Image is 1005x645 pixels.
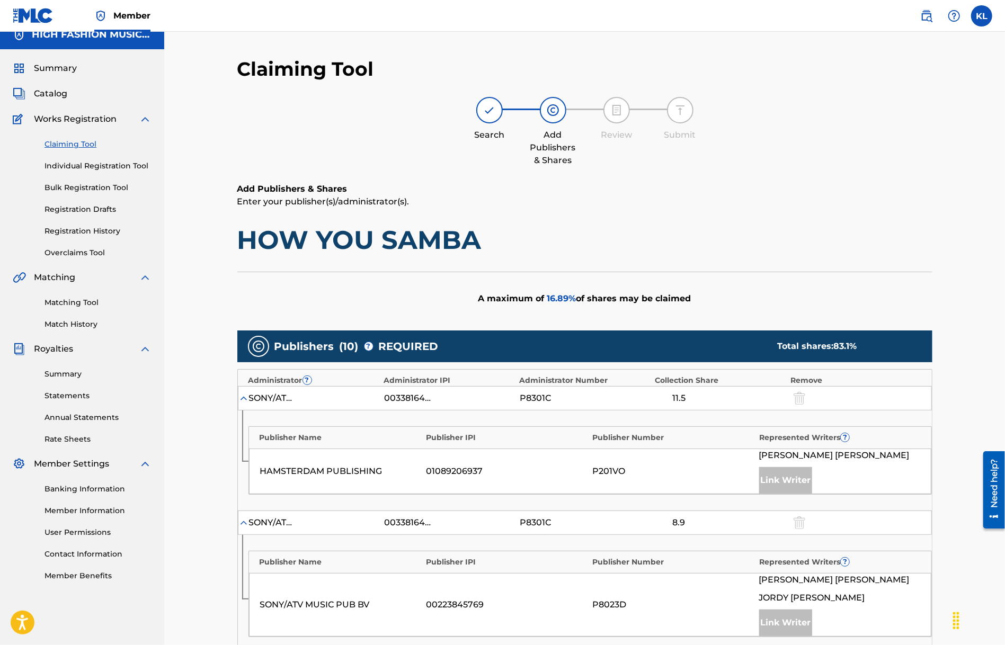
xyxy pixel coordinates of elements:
[463,129,516,141] div: Search
[94,10,107,22] img: Top Rightsholder
[426,465,588,478] div: 01089206937
[527,129,580,167] div: Add Publishers & Shares
[45,412,152,423] a: Annual Statements
[252,340,265,353] img: publishers
[593,557,754,568] div: Publisher Number
[759,432,921,443] div: Represented Writers
[759,557,921,568] div: Represented Writers
[340,338,359,354] span: ( 10 )
[674,104,687,117] img: step indicator icon for Submit
[384,375,514,386] div: Administrator IPI
[920,10,933,22] img: search
[975,447,1005,533] iframe: Resource Center
[426,557,588,568] div: Publisher IPI
[45,434,152,445] a: Rate Sheets
[34,271,75,284] span: Matching
[238,517,249,528] img: expand-cell-toggle
[13,87,25,100] img: Catalog
[34,87,67,100] span: Catalog
[248,375,379,386] div: Administrator
[113,10,150,22] span: Member
[13,113,26,126] img: Works Registration
[841,433,849,442] span: ?
[759,449,910,462] span: [PERSON_NAME] [PERSON_NAME]
[260,598,421,611] div: SONY/ATV MUSIC PUB BV
[34,343,73,355] span: Royalties
[483,104,496,117] img: step indicator icon for Search
[45,247,152,258] a: Overclaims Tool
[34,458,109,470] span: Member Settings
[952,594,1005,645] div: Chatwidget
[139,271,152,284] img: expand
[379,338,439,354] span: REQUIRED
[45,160,152,172] a: Individual Registration Tool
[45,390,152,401] a: Statements
[948,10,960,22] img: help
[841,558,849,566] span: ?
[45,226,152,237] a: Registration History
[791,375,921,386] div: Remove
[426,432,588,443] div: Publisher IPI
[260,557,421,568] div: Publisher Name
[948,605,965,637] div: Slepen
[274,338,334,354] span: Publishers
[260,432,421,443] div: Publisher Name
[45,204,152,215] a: Registration Drafts
[45,549,152,560] a: Contact Information
[777,340,911,353] div: Total shares:
[13,62,25,75] img: Summary
[593,598,754,611] div: P8023D
[237,57,374,81] h2: Claiming Tool
[593,432,754,443] div: Publisher Number
[139,113,152,126] img: expand
[593,465,754,478] div: P201VO
[237,195,932,208] p: Enter your publisher(s)/administrator(s).
[759,592,865,604] span: JORDY [PERSON_NAME]
[260,465,421,478] div: HAMSTERDAM PUBLISHING
[45,527,152,538] a: User Permissions
[13,343,25,355] img: Royalties
[654,129,707,141] div: Submit
[45,369,152,380] a: Summary
[45,319,152,330] a: Match History
[45,570,152,581] a: Member Benefits
[238,393,249,404] img: expand-cell-toggle
[520,375,650,386] div: Administrator Number
[364,342,373,351] span: ?
[45,505,152,516] a: Member Information
[13,62,77,75] a: SummarySummary
[13,87,67,100] a: CatalogCatalog
[833,341,857,351] span: 83.1 %
[13,271,26,284] img: Matching
[45,483,152,495] a: Banking Information
[303,376,312,384] span: ?
[547,293,576,303] span: 16.89 %
[952,594,1005,645] iframe: Chat Widget
[13,458,25,470] img: Member Settings
[139,458,152,470] img: expand
[32,29,152,41] h5: HIGH FASHION MUSIC BV
[971,5,992,26] div: User Menu
[547,104,559,117] img: step indicator icon for Add Publishers & Shares
[45,139,152,150] a: Claiming Tool
[45,297,152,308] a: Matching Tool
[13,8,54,23] img: MLC Logo
[13,29,25,41] img: Accounts
[237,224,932,256] h1: HOW YOU SAMBA
[34,62,77,75] span: Summary
[655,375,786,386] div: Collection Share
[759,574,910,586] span: [PERSON_NAME] [PERSON_NAME]
[139,343,152,355] img: expand
[610,104,623,117] img: step indicator icon for Review
[237,183,932,195] h6: Add Publishers & Shares
[237,272,932,325] div: A maximum of of shares may be claimed
[45,182,152,193] a: Bulk Registration Tool
[34,113,117,126] span: Works Registration
[916,5,937,26] a: Public Search
[426,598,588,611] div: 00223845769
[944,5,965,26] div: Help
[590,129,643,141] div: Review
